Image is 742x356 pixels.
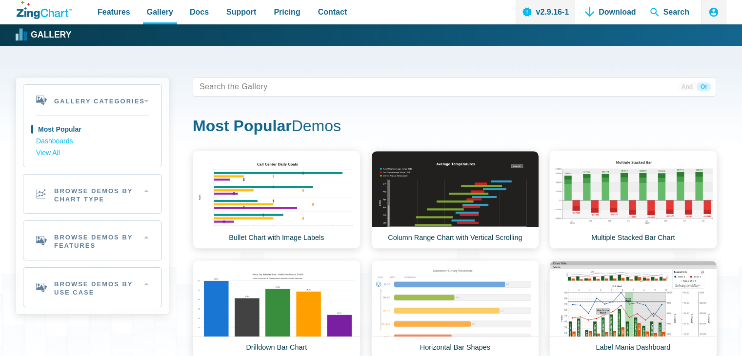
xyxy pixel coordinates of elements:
[17,1,72,19] a: ZingChart Logo. Click to return to the homepage
[17,28,71,42] a: Gallery
[549,151,717,249] a: Multiple Stacked Bar Chart
[678,82,697,91] span: And
[36,136,149,147] a: Dashboards
[31,31,71,40] strong: Gallery
[36,147,149,159] a: View All
[23,175,161,214] h2: Browse Demos By Chart Type
[193,117,292,135] strong: Most Popular
[190,5,209,19] span: Docs
[36,124,149,136] a: Most Popular
[371,151,539,249] a: Column Range Chart with Vertical Scrolling
[274,5,300,19] span: Pricing
[23,85,161,116] h2: Gallery Categories
[98,5,130,19] span: Features
[147,5,173,19] span: Gallery
[318,5,347,19] span: Contact
[697,82,711,91] span: Or
[226,5,256,19] span: Support
[193,116,716,138] h1: Demos
[23,221,161,260] h2: Browse Demos By Features
[23,268,161,307] h2: Browse Demos By Use Case
[193,151,361,249] a: Bullet Chart with Image Labels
